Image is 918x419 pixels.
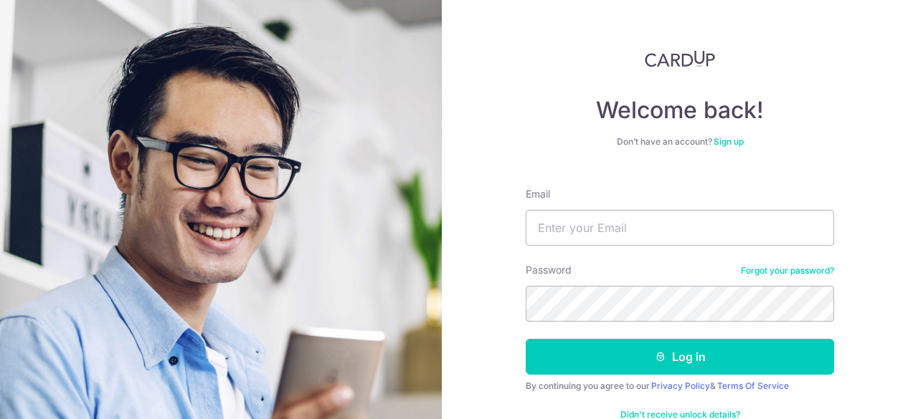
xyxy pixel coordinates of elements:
[526,263,572,277] label: Password
[717,380,789,391] a: Terms Of Service
[645,50,715,67] img: CardUp Logo
[526,210,834,246] input: Enter your Email
[714,136,744,147] a: Sign up
[526,339,834,375] button: Log in
[526,380,834,392] div: By continuing you agree to our &
[741,265,834,276] a: Forgot your password?
[526,96,834,125] h4: Welcome back!
[526,187,550,201] label: Email
[526,136,834,148] div: Don’t have an account?
[651,380,710,391] a: Privacy Policy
